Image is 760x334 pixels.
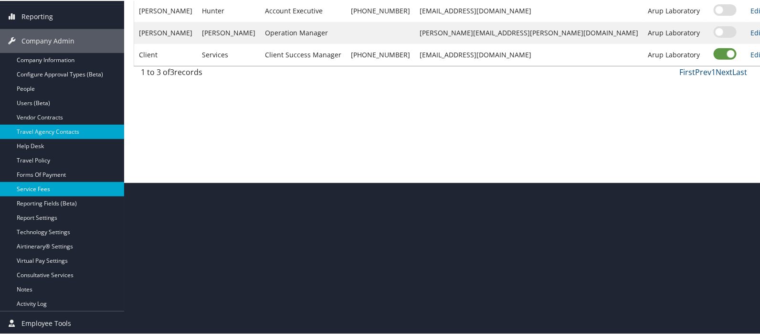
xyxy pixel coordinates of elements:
[21,28,74,52] span: Company Admin
[260,43,346,65] td: Client Success Manager
[197,21,260,43] td: [PERSON_NAME]
[732,66,747,76] a: Last
[134,43,197,65] td: Client
[679,66,695,76] a: First
[643,43,705,65] td: Arup Laboratory
[415,21,643,43] td: [PERSON_NAME][EMAIL_ADDRESS][PERSON_NAME][DOMAIN_NAME]
[695,66,711,76] a: Prev
[21,4,53,28] span: Reporting
[134,21,197,43] td: [PERSON_NAME]
[643,21,705,43] td: Arup Laboratory
[415,43,643,65] td: [EMAIL_ADDRESS][DOMAIN_NAME]
[346,43,415,65] td: [PHONE_NUMBER]
[716,66,732,76] a: Next
[260,21,346,43] td: Operation Manager
[141,65,282,82] div: 1 to 3 of records
[197,43,260,65] td: Services
[170,66,174,76] span: 3
[711,66,716,76] a: 1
